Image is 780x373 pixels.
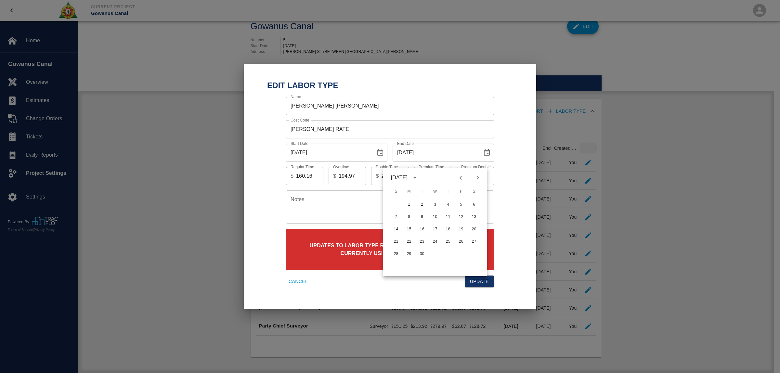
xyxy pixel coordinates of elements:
[391,174,408,182] div: [DATE]
[455,236,467,248] button: 26
[468,224,480,235] button: 20
[294,242,486,257] p: UPDATES TO LABOR TYPE RATES WILL AFFECT ANY TICKETS CURRENTLY USING THIS LABOR TYPE
[416,236,428,248] button: 23
[333,164,349,170] label: Overtime
[376,172,379,180] p: $
[429,236,441,248] button: 24
[403,248,415,260] button: 29
[472,172,483,183] button: Next month
[455,172,466,183] button: Previous month
[747,342,780,373] iframe: Chat Widget
[403,185,415,198] span: Monday
[442,224,454,235] button: 18
[390,224,402,235] button: 14
[291,141,308,146] label: Start Date
[468,199,480,211] button: 6
[390,236,402,248] button: 21
[442,236,454,248] button: 25
[374,146,387,159] button: Choose date, selected date is Jul 1, 2024
[393,144,478,162] input: mm/dd/yyyy
[416,248,428,260] button: 30
[429,199,441,211] button: 3
[416,185,428,198] span: Tuesday
[461,164,491,170] label: Premium Double
[429,224,441,235] button: 17
[403,211,415,223] button: 8
[291,94,301,99] label: Name
[403,224,415,235] button: 15
[442,185,454,198] span: Thursday
[390,248,402,260] button: 28
[286,276,310,288] button: Cancel
[409,172,421,183] button: calendar view is open, switch to year view
[429,185,441,198] span: Wednesday
[455,211,467,223] button: 12
[390,211,402,223] button: 7
[397,141,414,146] label: End Date
[291,117,309,123] label: Cost Code
[291,164,314,170] label: Regular Time
[416,199,428,211] button: 2
[468,211,480,223] button: 13
[468,185,480,198] span: Saturday
[376,164,398,170] label: Double Time
[455,224,467,235] button: 19
[286,144,371,162] input: mm/dd/yyyy
[416,211,428,223] button: 9
[465,276,494,288] button: Update
[442,199,454,211] button: 4
[403,236,415,248] button: 22
[429,211,441,223] button: 10
[455,199,467,211] button: 5
[291,172,293,180] p: $
[333,172,336,180] p: $
[442,211,454,223] button: 11
[455,185,467,198] span: Friday
[468,236,480,248] button: 27
[419,164,444,170] label: Premium Time
[416,224,428,235] button: 16
[390,185,402,198] span: Sunday
[480,146,493,159] button: Choose date, selected date is Jun 30, 2025
[403,199,415,211] button: 1
[259,79,521,92] h2: Edit Labor Type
